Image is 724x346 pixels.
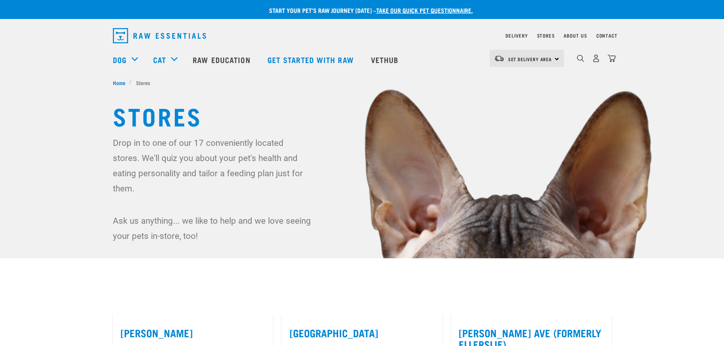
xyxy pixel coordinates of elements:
[596,34,618,37] a: Contact
[577,55,584,62] img: home-icon-1@2x.png
[113,54,127,65] a: Dog
[608,54,616,62] img: home-icon@2x.png
[290,327,434,339] label: [GEOGRAPHIC_DATA]
[113,102,612,129] h1: Stores
[494,55,504,62] img: van-moving.png
[120,327,265,339] label: [PERSON_NAME]
[564,34,587,37] a: About Us
[113,79,130,87] a: Home
[113,213,312,243] p: Ask us anything... we like to help and we love seeing your pets in-store, too!
[508,58,552,60] span: Set Delivery Area
[113,79,612,87] nav: breadcrumbs
[260,44,363,75] a: Get started with Raw
[376,8,473,12] a: take our quick pet questionnaire.
[113,28,206,43] img: Raw Essentials Logo
[153,54,166,65] a: Cat
[537,34,555,37] a: Stores
[505,34,528,37] a: Delivery
[363,44,408,75] a: Vethub
[113,135,312,196] p: Drop in to one of our 17 conveniently located stores. We'll quiz you about your pet's health and ...
[185,44,260,75] a: Raw Education
[113,79,125,87] span: Home
[107,25,618,46] nav: dropdown navigation
[592,54,600,62] img: user.png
